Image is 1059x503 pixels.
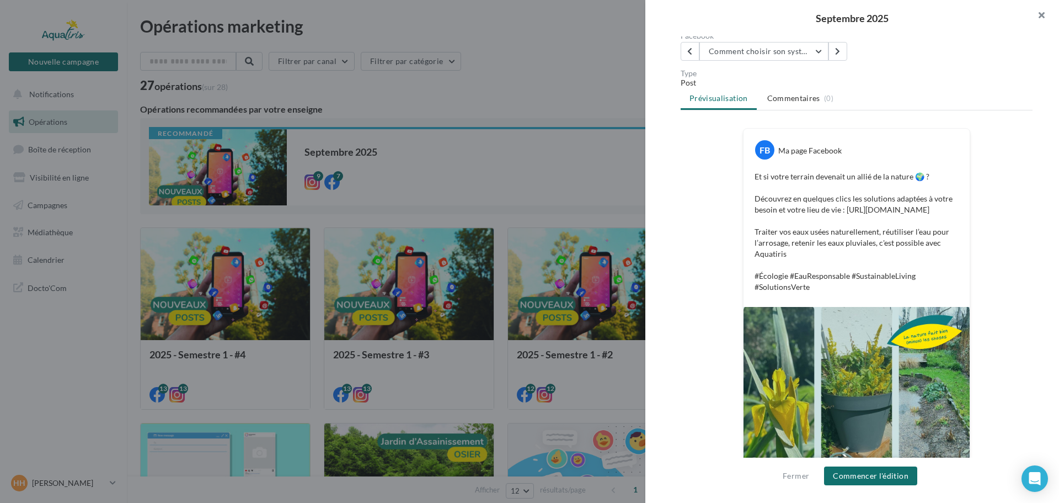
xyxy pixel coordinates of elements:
[681,32,852,40] div: Facebook
[824,94,833,103] span: (0)
[755,171,959,293] p: Et si votre terrain devenait un allié de la nature 🌍 ? Découvrez en quelques clics les solutions ...
[681,77,1033,88] div: Post
[1021,465,1048,492] div: Open Intercom Messenger
[778,145,842,156] div: Ma page Facebook
[663,13,1041,23] div: Septembre 2025
[767,93,820,104] span: Commentaires
[699,42,828,61] button: Comment choisir son système ?
[778,469,814,483] button: Fermer
[755,140,774,160] div: FB
[681,70,1033,77] div: Type
[824,467,917,485] button: Commencer l'édition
